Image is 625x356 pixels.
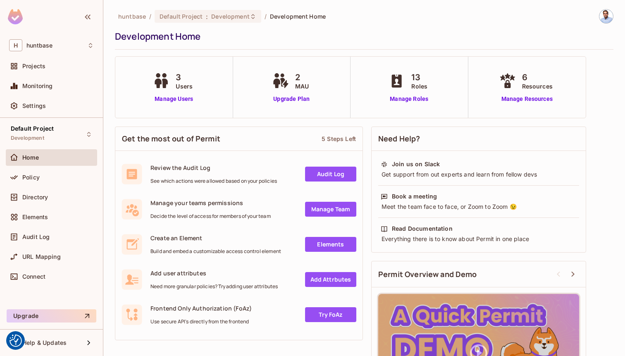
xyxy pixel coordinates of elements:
[7,309,96,323] button: Upgrade
[265,12,267,20] li: /
[150,199,271,207] span: Manage your teams permissions
[22,154,39,161] span: Home
[22,253,61,260] span: URL Mapping
[150,304,252,312] span: Frontend Only Authorization (FoAz)
[8,9,23,24] img: SReyMgAAAABJRU5ErkJggg==
[392,225,453,233] div: Read Documentation
[386,95,432,103] a: Manage Roles
[150,213,271,220] span: Decide the level of access for members of your team
[378,134,420,144] span: Need Help?
[392,160,440,168] div: Join us on Slack
[381,203,577,211] div: Meet the team face to face, or Zoom to Zoom 😉
[381,170,577,179] div: Get support from out experts and learn from fellow devs
[150,164,277,172] span: Review the Audit Log
[392,192,437,201] div: Book a meeting
[211,12,249,20] span: Development
[295,71,309,84] span: 2
[22,234,50,240] span: Audit Log
[22,273,45,280] span: Connect
[150,318,252,325] span: Use secure API's directly from the frontend
[150,269,278,277] span: Add user attributes
[305,272,356,287] a: Add Attrbutes
[22,174,40,181] span: Policy
[322,135,356,143] div: 5 Steps Left
[22,194,48,201] span: Directory
[11,125,54,132] span: Default Project
[150,234,281,242] span: Create an Element
[522,71,553,84] span: 6
[305,237,356,252] a: Elements
[11,135,44,141] span: Development
[411,82,427,91] span: Roles
[22,214,48,220] span: Elements
[149,12,151,20] li: /
[305,167,356,182] a: Audit Log
[411,71,427,84] span: 13
[381,235,577,243] div: Everything there is to know about Permit in one place
[10,334,22,347] button: Consent Preferences
[150,178,277,184] span: See which actions were allowed based on your policies
[295,82,309,91] span: MAU
[22,63,45,69] span: Projects
[305,307,356,322] a: Try FoAz
[270,95,313,103] a: Upgrade Plan
[22,103,46,109] span: Settings
[10,334,22,347] img: Revisit consent button
[522,82,553,91] span: Resources
[160,12,203,20] span: Default Project
[118,12,146,20] span: the active workspace
[270,12,326,20] span: Development Home
[378,269,477,280] span: Permit Overview and Demo
[205,13,208,20] span: :
[176,71,193,84] span: 3
[26,42,52,49] span: Workspace: huntbase
[122,134,220,144] span: Get the most out of Permit
[150,283,278,290] span: Need more granular policies? Try adding user attributes
[9,39,22,51] span: H
[176,82,193,91] span: Users
[115,30,609,43] div: Development Home
[497,95,557,103] a: Manage Resources
[22,339,67,346] span: Help & Updates
[599,10,613,23] img: Ravindra Bangrawa
[151,95,197,103] a: Manage Users
[150,248,281,255] span: Build and embed a customizable access control element
[305,202,356,217] a: Manage Team
[22,83,53,89] span: Monitoring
